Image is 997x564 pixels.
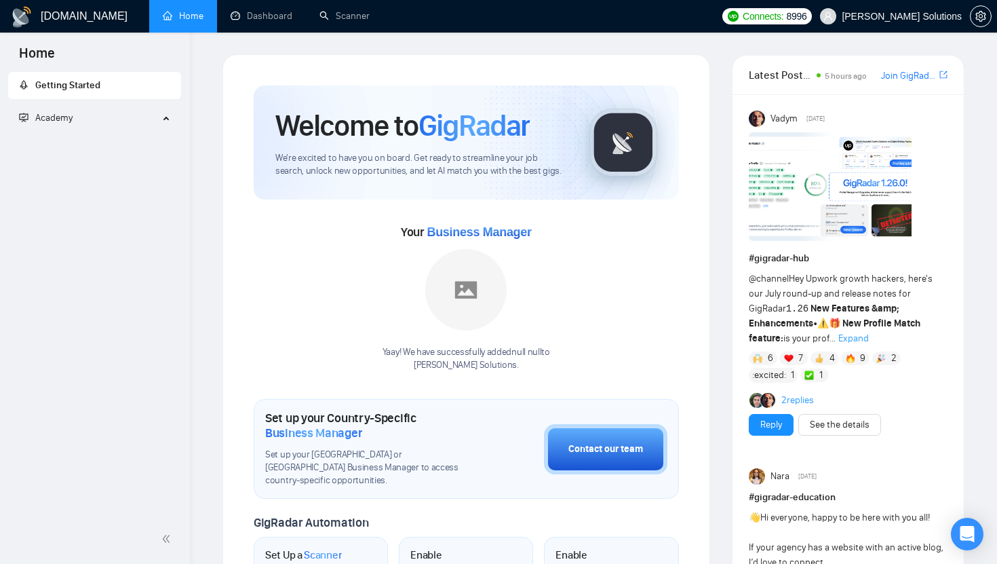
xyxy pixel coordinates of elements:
[810,417,869,432] a: See the details
[743,9,783,24] span: Connects:
[939,69,947,80] span: export
[383,359,550,372] p: [PERSON_NAME] Solutions .
[749,273,789,284] span: @channel
[35,112,73,124] span: Academy
[881,69,937,83] a: Join GigRadar Slack Community
[770,469,789,484] span: Nara
[749,251,947,266] h1: # gigradar-hub
[784,354,794,363] img: ❤️
[749,273,933,344] span: Hey Upwork growth hackers, here's our July round-up and release notes for GigRadar • is your prof...
[753,354,762,363] img: 🙌
[819,369,823,382] span: 1
[19,113,28,122] span: fund-projection-screen
[804,371,814,380] img: ✅
[427,225,531,239] span: Business Manager
[231,10,292,22] a: dashboardDashboard
[891,352,897,365] span: 2
[829,352,835,365] span: 4
[760,417,782,432] a: Reply
[749,393,764,408] img: Alex B
[749,512,760,523] span: 👋
[786,9,806,24] span: 8996
[749,67,813,83] span: Latest Posts from the GigRadar Community
[254,515,368,530] span: GigRadar Automation
[752,368,786,383] span: :excited:
[568,442,643,457] div: Contact our team
[823,12,833,21] span: user
[8,72,181,99] li: Getting Started
[860,352,865,365] span: 9
[418,107,530,144] span: GigRadar
[275,107,530,144] h1: Welcome to
[815,354,824,363] img: 👍
[749,468,765,485] img: Nara
[798,414,881,436] button: See the details
[970,11,992,22] a: setting
[11,6,33,28] img: logo
[951,518,983,550] div: Open Intercom Messenger
[770,111,798,126] span: Vadym
[825,71,867,81] span: 5 hours ago
[265,411,476,440] h1: Set up your Country-Specific
[304,548,342,562] span: Scanner
[19,112,73,124] span: Academy
[798,470,817,483] span: [DATE]
[383,346,550,372] div: Yaay! We have successfully added null null to
[838,333,869,344] span: Expand
[846,354,855,363] img: 🔥
[749,490,947,505] h1: # gigradar-education
[786,303,809,314] code: 1.26
[971,11,991,22] span: setting
[265,449,476,487] span: Set up your [GEOGRAPHIC_DATA] or [GEOGRAPHIC_DATA] Business Manager to access country-specific op...
[163,10,203,22] a: homeHome
[265,426,362,440] span: Business Manager
[728,11,739,22] img: upwork-logo.png
[425,249,507,331] img: placeholder.png
[265,548,342,562] h1: Set Up a
[19,80,28,90] span: rocket
[544,424,667,474] button: Contact our team
[8,43,66,72] span: Home
[768,352,773,365] span: 6
[275,152,568,178] span: We're excited to have you on board. Get ready to streamline your job search, unlock new opportuni...
[781,394,814,407] a: 2replies
[749,414,794,436] button: Reply
[749,303,900,329] strong: New Features &amp; Enhancements
[401,225,532,240] span: Your
[749,111,765,127] img: Vadym
[791,369,794,382] span: 1
[939,69,947,81] a: export
[817,318,829,329] span: ⚠️
[798,352,803,365] span: 7
[35,79,100,91] span: Getting Started
[319,10,370,22] a: searchScanner
[876,354,886,363] img: 🎉
[749,132,912,241] img: F09AC4U7ATU-image.png
[589,109,657,176] img: gigradar-logo.png
[970,5,992,27] button: setting
[829,318,840,329] span: 🎁
[161,532,175,546] span: double-left
[806,113,825,125] span: [DATE]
